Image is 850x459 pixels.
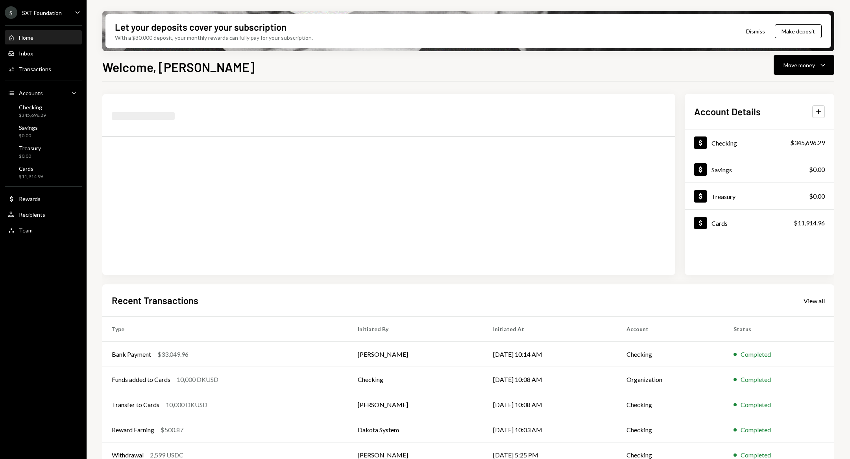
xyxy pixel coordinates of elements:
div: $11,914.96 [19,173,43,180]
a: Cards$11,914.96 [685,210,834,236]
div: S [5,6,17,19]
div: Checking [711,139,737,147]
h1: Welcome, [PERSON_NAME] [102,59,255,75]
div: $0.00 [19,133,38,139]
td: [DATE] 10:03 AM [484,417,617,442]
a: Inbox [5,46,82,60]
td: [PERSON_NAME] [348,392,484,417]
div: View all [804,297,825,305]
div: Reward Earning [112,425,154,435]
div: Treasury [711,193,735,200]
td: Checking [617,417,724,442]
div: $0.00 [19,153,41,160]
a: Checking$345,696.29 [5,101,82,120]
div: $345,696.29 [790,138,825,147]
div: $33,049.96 [157,350,188,359]
div: Savings [19,124,38,131]
th: Type [102,317,348,342]
a: Checking$345,696.29 [685,129,834,156]
th: Status [724,317,834,342]
button: Dismiss [736,22,775,41]
a: Team [5,223,82,237]
td: Checking [348,367,484,392]
td: Dakota System [348,417,484,442]
button: Make deposit [775,24,822,38]
div: 10,000 DKUSD [177,375,218,384]
div: Transactions [19,66,51,72]
div: Cards [711,219,728,227]
a: Treasury$0.00 [685,183,834,209]
div: With a $30,000 deposit, your monthly rewards can fully pay for your subscription. [115,33,313,42]
div: $0.00 [809,165,825,174]
div: Completed [741,375,771,384]
td: Checking [617,392,724,417]
a: Savings$0.00 [685,156,834,182]
div: 10,000 DKUSD [166,400,207,409]
h2: Recent Transactions [112,294,198,307]
div: Accounts [19,90,43,96]
div: Rewards [19,195,41,202]
div: Let your deposits cover your subscription [115,20,286,33]
a: Treasury$0.00 [5,142,82,161]
div: $11,914.96 [794,218,825,228]
td: [DATE] 10:14 AM [484,342,617,367]
div: Cards [19,165,43,172]
div: Inbox [19,50,33,57]
th: Initiated By [348,317,484,342]
a: Transactions [5,62,82,76]
th: Account [617,317,724,342]
td: Organization [617,367,724,392]
div: Transfer to Cards [112,400,159,409]
div: Checking [19,104,46,111]
th: Initiated At [484,317,617,342]
a: Savings$0.00 [5,122,82,141]
div: Savings [711,166,732,173]
div: SXT Foundation [22,9,62,16]
td: [DATE] 10:08 AM [484,367,617,392]
td: [PERSON_NAME] [348,342,484,367]
td: [DATE] 10:08 AM [484,392,617,417]
div: Bank Payment [112,350,151,359]
td: Checking [617,342,724,367]
div: Completed [741,350,771,359]
div: Team [19,227,33,234]
h2: Account Details [694,105,761,118]
a: View all [804,296,825,305]
div: Funds added to Cards [112,375,170,384]
a: Cards$11,914.96 [5,163,82,182]
div: $0.00 [809,192,825,201]
div: $345,696.29 [19,112,46,119]
div: Completed [741,400,771,409]
a: Rewards [5,192,82,206]
div: Completed [741,425,771,435]
div: Home [19,34,33,41]
div: Recipients [19,211,45,218]
div: $500.87 [161,425,183,435]
a: Home [5,30,82,44]
a: Accounts [5,86,82,100]
div: Treasury [19,145,41,151]
a: Recipients [5,207,82,221]
button: Move money [774,55,834,75]
div: Move money [783,61,815,69]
